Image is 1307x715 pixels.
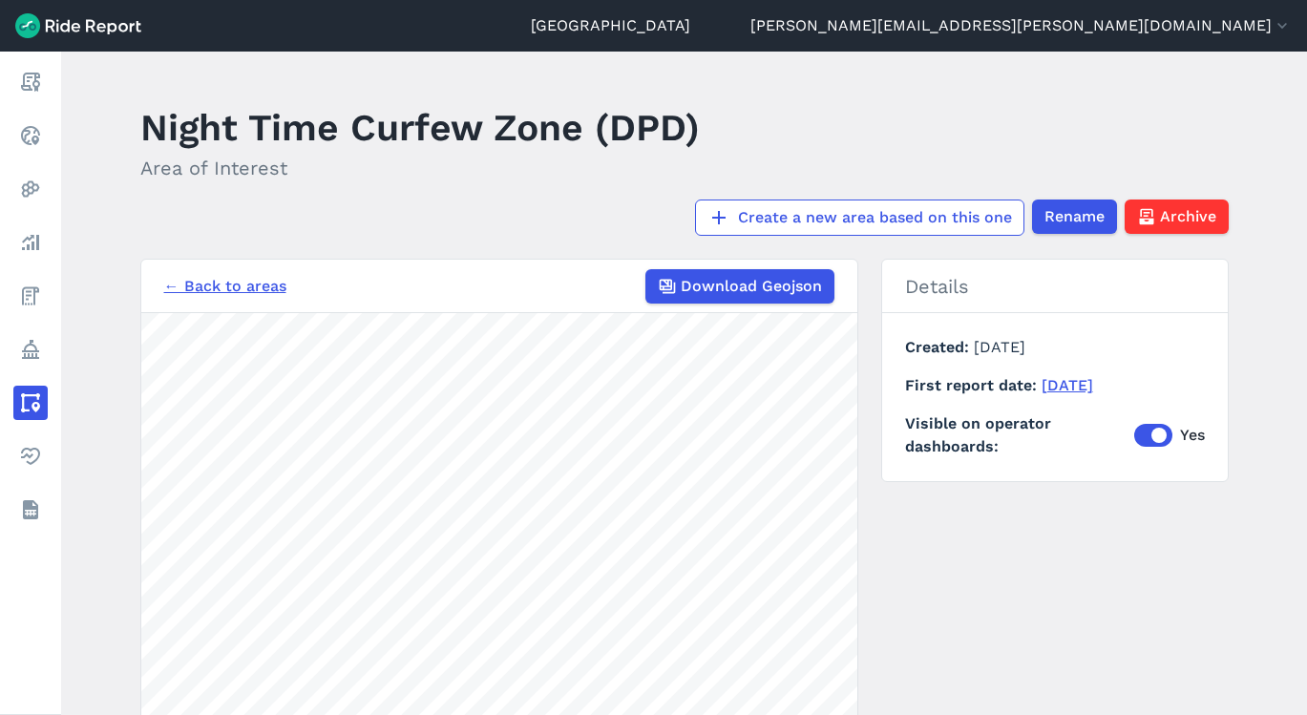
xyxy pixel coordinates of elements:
[15,13,141,38] img: Ride Report
[1044,205,1105,228] span: Rename
[1125,200,1229,234] button: Archive
[681,275,822,298] span: Download Geojson
[695,200,1024,236] a: Create a new area based on this one
[1134,424,1205,447] label: Yes
[140,101,700,154] h1: Night Time Curfew Zone (DPD)
[13,279,48,313] a: Fees
[13,439,48,473] a: Health
[13,65,48,99] a: Report
[882,260,1228,313] h2: Details
[750,14,1292,37] button: [PERSON_NAME][EMAIL_ADDRESS][PERSON_NAME][DOMAIN_NAME]
[531,14,690,37] a: [GEOGRAPHIC_DATA]
[164,275,286,298] a: ← Back to areas
[13,332,48,367] a: Policy
[974,338,1025,356] span: [DATE]
[13,386,48,420] a: Areas
[13,493,48,527] a: Datasets
[13,118,48,153] a: Realtime
[13,225,48,260] a: Analyze
[140,154,700,182] h2: Area of Interest
[13,172,48,206] a: Heatmaps
[1032,200,1117,234] button: Rename
[905,338,974,356] span: Created
[905,412,1134,458] span: Visible on operator dashboards
[645,269,834,304] button: Download Geojson
[1160,205,1216,228] span: Archive
[1042,376,1093,394] a: [DATE]
[905,376,1042,394] span: First report date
